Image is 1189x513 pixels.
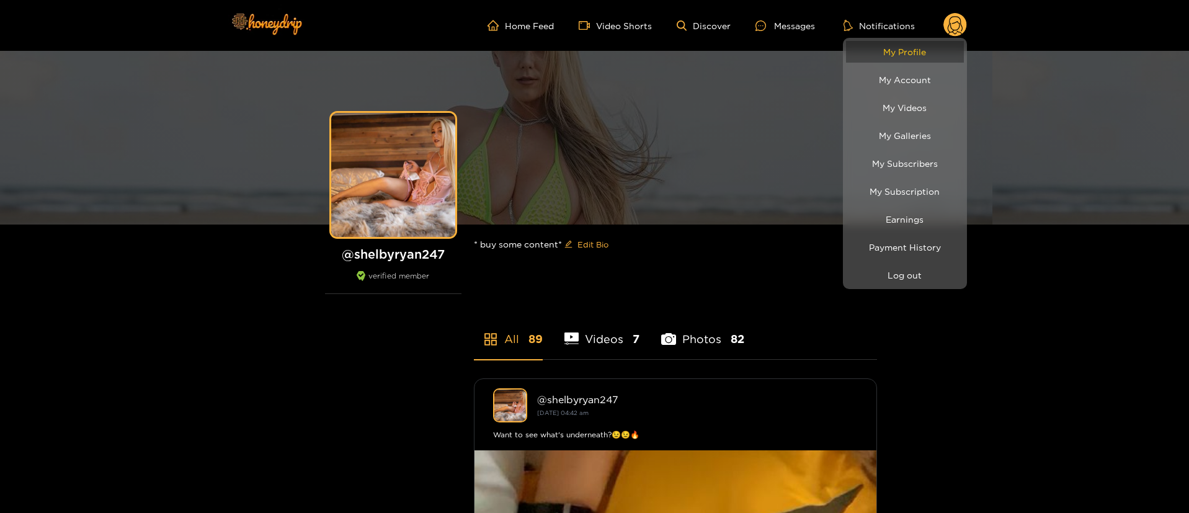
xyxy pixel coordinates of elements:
a: Earnings [846,208,964,230]
a: Payment History [846,236,964,258]
a: My Subscription [846,181,964,202]
a: My Subscribers [846,153,964,174]
a: My Profile [846,41,964,63]
a: My Videos [846,97,964,118]
a: My Galleries [846,125,964,146]
button: Log out [846,264,964,286]
a: My Account [846,69,964,91]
